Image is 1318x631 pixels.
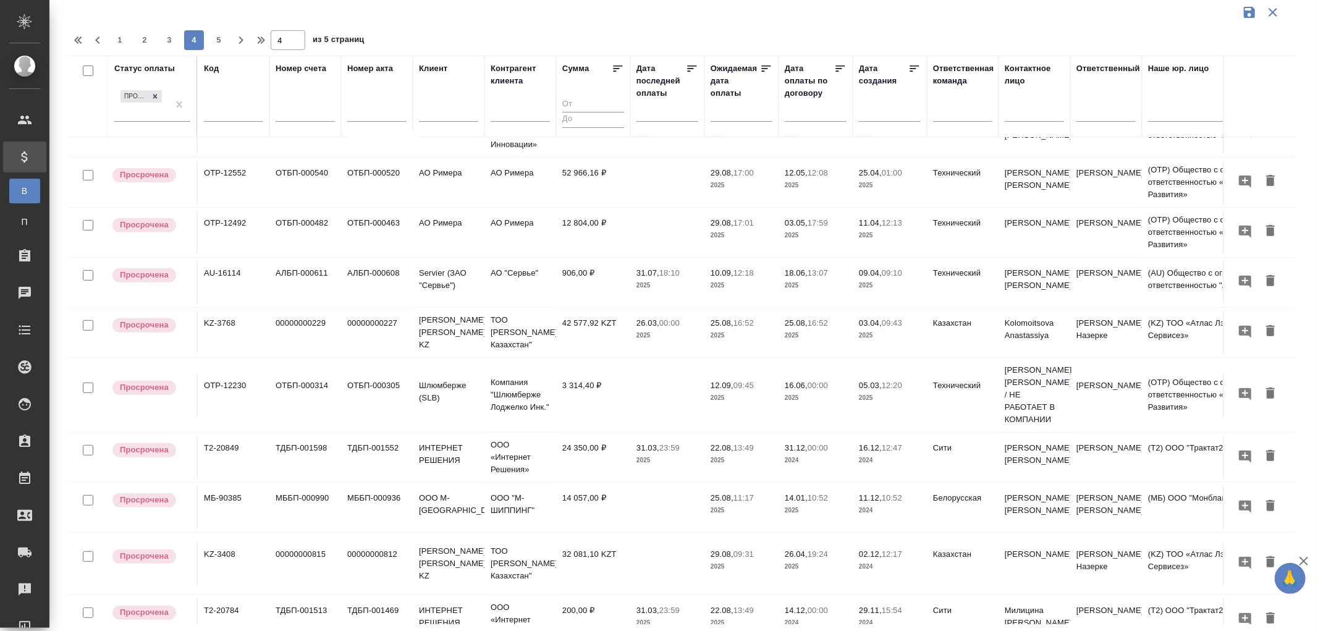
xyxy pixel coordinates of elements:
[1260,495,1281,518] button: Удалить
[711,279,772,292] p: 2025
[927,373,999,417] td: Технический
[120,444,169,456] p: Просрочена
[636,329,698,342] p: 2025
[711,493,733,502] p: 25.08,
[933,62,994,87] div: Ответственная команда
[491,314,550,351] p: ТОО [PERSON_NAME] Казахстан"
[711,168,733,177] p: 29.08,
[859,381,882,390] p: 05.03,
[269,373,341,417] td: ОТБП-000314
[1238,1,1261,24] button: Сохранить фильтры
[636,606,659,615] p: 31.03,
[785,549,808,559] p: 26.04,
[562,97,624,112] input: От
[198,486,269,529] td: МБ-90385
[859,279,921,292] p: 2025
[120,169,169,181] p: Просрочена
[419,545,478,582] p: [PERSON_NAME] [PERSON_NAME] KZ
[808,493,828,502] p: 10:52
[491,217,550,229] p: АО Римера
[1260,220,1281,243] button: Удалить
[120,90,148,103] div: Просрочена
[882,493,902,502] p: 10:52
[999,358,1070,432] td: [PERSON_NAME] [PERSON_NAME] / НЕ РАБОТАЕТ В КОМПАНИИ
[711,392,772,404] p: 2025
[785,329,847,342] p: 2025
[785,392,847,404] p: 2025
[859,179,921,192] p: 2025
[859,561,921,573] p: 2024
[491,492,550,517] p: ООО "М-ШИППИНГ"
[808,168,828,177] p: 12:08
[135,34,154,46] span: 2
[341,211,413,254] td: ОТБП-000463
[999,161,1070,204] td: [PERSON_NAME] [PERSON_NAME]
[347,62,393,75] div: Номер акта
[1260,270,1281,293] button: Удалить
[556,373,630,417] td: 3 314,40 ₽
[636,617,698,629] p: 2025
[1005,62,1064,87] div: Контактное лицо
[269,436,341,479] td: ТДБП-001598
[9,179,40,203] a: В
[159,30,179,50] button: 3
[120,319,169,331] p: Просрочена
[711,318,733,328] p: 25.08,
[808,549,828,559] p: 19:24
[927,436,999,479] td: Сити
[859,606,882,615] p: 29.11,
[659,606,680,615] p: 23:59
[636,62,686,100] div: Дата последней оплаты
[999,486,1070,529] td: [PERSON_NAME] [PERSON_NAME]
[269,311,341,354] td: 00000000229
[927,261,999,304] td: Технический
[733,381,754,390] p: 09:45
[711,381,733,390] p: 12.09,
[733,268,754,277] p: 12:18
[808,606,828,615] p: 00:00
[785,381,808,390] p: 16.06,
[785,454,847,467] p: 2024
[733,493,754,502] p: 11:17
[269,542,341,585] td: 00000000815
[198,161,269,204] td: OTP-12552
[341,436,413,479] td: ТДБП-001552
[491,167,550,179] p: АО Римера
[711,268,733,277] p: 10.09,
[419,167,478,179] p: АО Римера
[120,494,169,506] p: Просрочена
[659,268,680,277] p: 18:10
[999,311,1070,354] td: Kolomoitsova Anastassiya
[636,268,659,277] p: 31.07,
[1070,311,1142,354] td: [PERSON_NAME] Назерке
[120,606,169,619] p: Просрочена
[1260,170,1281,193] button: Удалить
[785,179,847,192] p: 2025
[419,604,478,629] p: ИНТЕРНЕТ РЕШЕНИЯ
[999,211,1070,254] td: [PERSON_NAME]
[1142,311,1290,354] td: (KZ) ТОО «Атлас Лэнгвидж Сервисез»
[711,218,733,227] p: 29.08,
[711,229,772,242] p: 2025
[1142,208,1290,257] td: (OTP) Общество с ограниченной ответственностью «Вектор Развития»
[269,261,341,304] td: АЛБП-000611
[556,486,630,529] td: 14 057,00 ₽
[198,542,269,585] td: KZ-3408
[341,542,413,585] td: 00000000812
[110,30,130,50] button: 1
[711,561,772,573] p: 2025
[999,436,1070,479] td: [PERSON_NAME] [PERSON_NAME]
[1142,486,1290,529] td: (МБ) ООО "Монблан"
[198,211,269,254] td: OTP-12492
[733,318,754,328] p: 16:52
[110,34,130,46] span: 1
[556,211,630,254] td: 12 804,00 ₽
[711,62,760,100] div: Ожидаемая дата оплаты
[120,219,169,231] p: Просрочена
[120,381,169,394] p: Просрочена
[927,542,999,585] td: Казахстан
[808,218,828,227] p: 17:59
[491,545,550,582] p: ТОО [PERSON_NAME] Казахстан"
[659,318,680,328] p: 00:00
[114,62,175,75] div: Статус оплаты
